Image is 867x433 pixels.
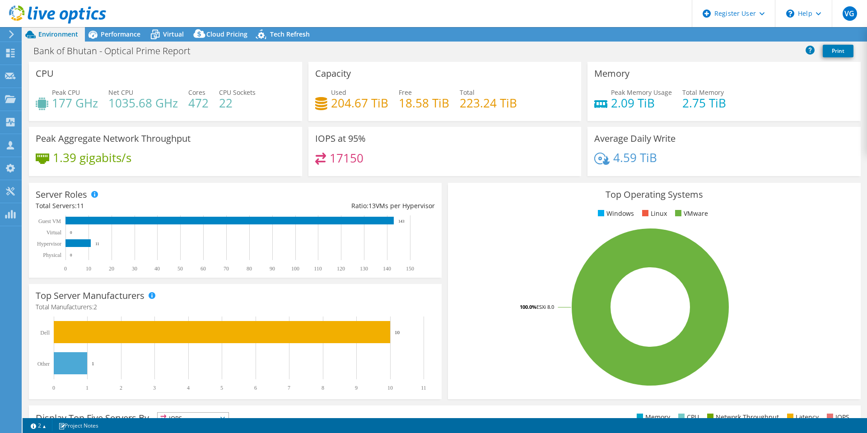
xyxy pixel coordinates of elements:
[786,9,794,18] svg: \n
[120,385,122,391] text: 2
[634,412,670,422] li: Memory
[270,265,275,272] text: 90
[53,153,131,163] h4: 1.39 gigabits/s
[520,303,536,310] tspan: 100.0%
[52,98,98,108] h4: 177 GHz
[421,385,426,391] text: 11
[460,98,517,108] h4: 223.24 TiB
[676,412,699,422] li: CPU
[399,98,449,108] h4: 18.58 TiB
[322,385,324,391] text: 8
[92,361,94,366] text: 1
[109,265,114,272] text: 20
[52,420,105,431] a: Project Notes
[224,265,229,272] text: 70
[455,190,854,200] h3: Top Operating Systems
[52,385,55,391] text: 0
[337,265,345,272] text: 120
[536,303,554,310] tspan: ESXi 8.0
[188,98,209,108] h4: 472
[331,88,346,97] span: Used
[406,265,414,272] text: 150
[843,6,857,21] span: VG
[331,98,388,108] h4: 204.67 TiB
[288,385,290,391] text: 7
[47,229,62,236] text: Virtual
[52,88,80,97] span: Peak CPU
[29,46,205,56] h1: Bank of Bhutan - Optical Prime Report
[291,265,299,272] text: 100
[594,134,676,144] h3: Average Daily Write
[70,253,72,257] text: 0
[200,265,206,272] text: 60
[70,230,72,235] text: 0
[825,412,849,422] li: IOPS
[254,385,257,391] text: 6
[315,134,366,144] h3: IOPS at 95%
[682,88,724,97] span: Total Memory
[682,98,726,108] h4: 2.75 TiB
[93,303,97,311] span: 2
[399,88,412,97] span: Free
[38,30,78,38] span: Environment
[613,153,657,163] h4: 4.59 TiB
[36,291,144,301] h3: Top Server Manufacturers
[77,201,84,210] span: 11
[101,30,140,38] span: Performance
[108,88,133,97] span: Net CPU
[219,98,256,108] h4: 22
[611,98,672,108] h4: 2.09 TiB
[158,413,228,424] span: IOPS
[460,88,475,97] span: Total
[383,265,391,272] text: 140
[36,302,435,312] h4: Total Manufacturers:
[219,88,256,97] span: CPU Sockets
[188,88,205,97] span: Cores
[785,412,819,422] li: Latency
[36,69,54,79] h3: CPU
[360,265,368,272] text: 130
[36,201,235,211] div: Total Servers:
[596,209,634,219] li: Windows
[40,330,50,336] text: Dell
[387,385,393,391] text: 10
[611,88,672,97] span: Peak Memory Usage
[38,218,61,224] text: Guest VM
[206,30,247,38] span: Cloud Pricing
[24,420,52,431] a: 2
[247,265,252,272] text: 80
[64,265,67,272] text: 0
[187,385,190,391] text: 4
[235,201,435,211] div: Ratio: VMs per Hypervisor
[355,385,358,391] text: 9
[398,219,405,223] text: 143
[270,30,310,38] span: Tech Refresh
[177,265,183,272] text: 50
[108,98,178,108] h4: 1035.68 GHz
[314,265,322,272] text: 110
[36,190,87,200] h3: Server Roles
[153,385,156,391] text: 3
[86,385,89,391] text: 1
[36,134,191,144] h3: Peak Aggregate Network Throughput
[95,242,99,246] text: 11
[395,330,400,335] text: 10
[37,361,50,367] text: Other
[163,30,184,38] span: Virtual
[330,153,364,163] h4: 17150
[705,412,779,422] li: Network Throughput
[315,69,351,79] h3: Capacity
[43,252,61,258] text: Physical
[154,265,160,272] text: 40
[220,385,223,391] text: 5
[594,69,629,79] h3: Memory
[86,265,91,272] text: 10
[673,209,708,219] li: VMware
[368,201,376,210] span: 13
[132,265,137,272] text: 30
[640,209,667,219] li: Linux
[823,45,853,57] a: Print
[37,241,61,247] text: Hypervisor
